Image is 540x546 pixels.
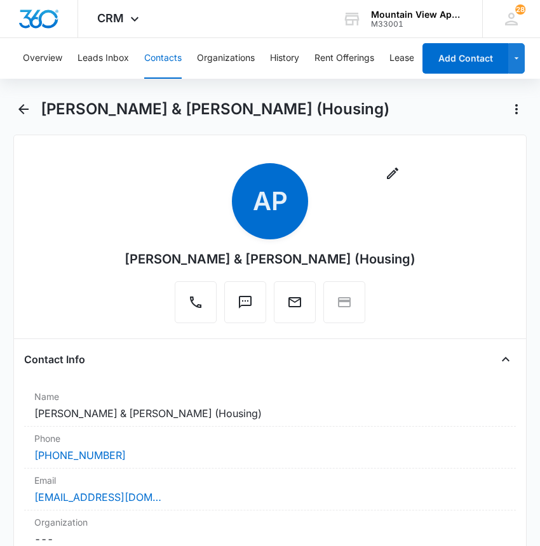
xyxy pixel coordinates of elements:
div: account id [371,20,464,29]
dd: [PERSON_NAME] & [PERSON_NAME] (Housing) [34,406,506,421]
div: Phone[PHONE_NUMBER] [24,427,516,469]
button: Leases [389,38,419,79]
span: 28 [515,4,525,15]
a: Call [175,301,217,312]
a: Text [224,301,266,312]
button: Close [496,349,516,370]
a: [PHONE_NUMBER] [34,448,126,463]
button: Text [224,281,266,323]
div: Name[PERSON_NAME] & [PERSON_NAME] (Housing) [24,385,516,427]
div: Email[EMAIL_ADDRESS][DOMAIN_NAME] [24,469,516,510]
h4: Contact Info [24,352,85,367]
div: account name [371,10,464,20]
label: Organization [34,516,506,529]
button: Add Contact [422,43,508,74]
label: Email [34,474,506,487]
button: Leads Inbox [78,38,129,79]
button: Organizations [197,38,255,79]
div: notifications count [515,4,525,15]
button: Back [13,99,33,119]
label: Phone [34,432,506,445]
button: History [270,38,299,79]
button: Actions [506,99,527,119]
button: Rent Offerings [314,38,374,79]
span: AP [232,163,308,239]
span: CRM [97,11,124,25]
h1: [PERSON_NAME] & [PERSON_NAME] (Housing) [41,100,389,119]
button: Overview [23,38,62,79]
button: Call [175,281,217,323]
a: Email [274,301,316,312]
a: [EMAIL_ADDRESS][DOMAIN_NAME] [34,489,161,505]
div: [PERSON_NAME] & [PERSON_NAME] (Housing) [125,250,415,269]
button: Email [274,281,316,323]
button: Contacts [144,38,182,79]
label: Name [34,390,506,403]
